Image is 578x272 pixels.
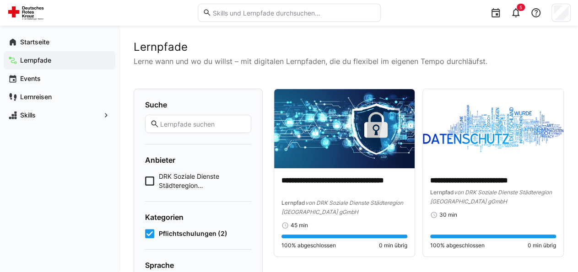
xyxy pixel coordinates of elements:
span: Pflichtschulungen (2) [159,229,227,238]
span: Lernpfad [281,199,305,206]
p: Lerne wann und wo du willst – mit digitalen Lernpfaden, die du flexibel im eigenen Tempo durchläu... [134,56,563,67]
img: image [274,89,415,168]
span: von DRK Soziale Dienste Städteregion [GEOGRAPHIC_DATA] gGmbH [281,199,403,215]
span: von DRK Soziale Dienste Städteregion [GEOGRAPHIC_DATA] gGmbH [430,189,552,205]
input: Skills und Lernpfade durchsuchen… [211,9,375,17]
h4: Sprache [145,261,251,270]
input: Lernpfade suchen [159,120,246,128]
h4: Suche [145,100,251,109]
span: Lernpfad [430,189,454,196]
h4: Kategorien [145,213,251,222]
span: 45 min [291,222,308,229]
span: 100% abgeschlossen [281,242,336,249]
span: DRK Soziale Dienste Städteregion [GEOGRAPHIC_DATA] gGmbH (2) [159,172,251,190]
h2: Lernpfade [134,40,563,54]
span: 100% abgeschlossen [430,242,485,249]
span: 30 min [439,211,457,219]
span: 0 min übrig [528,242,556,249]
img: image [423,89,563,168]
h4: Anbieter [145,155,251,165]
span: 0 min übrig [379,242,407,249]
span: 5 [519,5,522,10]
